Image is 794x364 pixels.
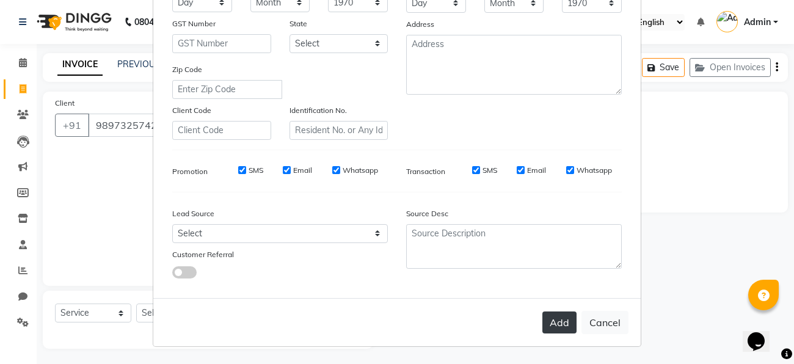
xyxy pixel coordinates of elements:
[172,18,216,29] label: GST Number
[290,121,388,140] input: Resident No. or Any Id
[172,105,211,116] label: Client Code
[542,311,577,333] button: Add
[293,165,312,176] label: Email
[290,18,307,29] label: State
[172,34,271,53] input: GST Number
[290,105,347,116] label: Identification No.
[172,64,202,75] label: Zip Code
[406,166,445,177] label: Transaction
[172,80,282,99] input: Enter Zip Code
[172,249,234,260] label: Customer Referral
[527,165,546,176] label: Email
[483,165,497,176] label: SMS
[172,166,208,177] label: Promotion
[743,315,782,352] iframe: chat widget
[581,311,628,334] button: Cancel
[343,165,378,176] label: Whatsapp
[577,165,612,176] label: Whatsapp
[172,121,271,140] input: Client Code
[172,208,214,219] label: Lead Source
[406,19,434,30] label: Address
[406,208,448,219] label: Source Desc
[249,165,263,176] label: SMS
